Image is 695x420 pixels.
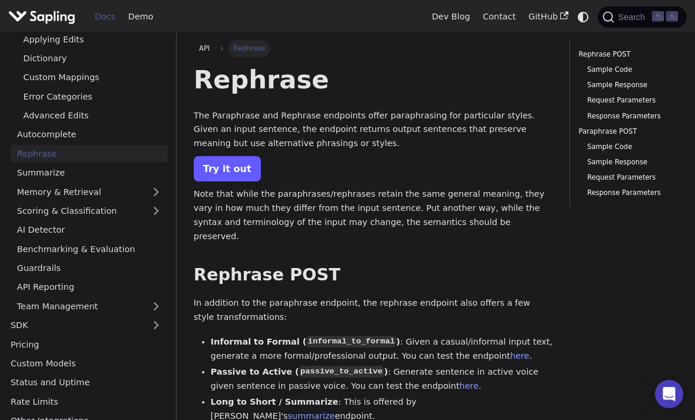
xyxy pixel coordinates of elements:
a: Rephrase [11,145,168,162]
span: Search [614,12,652,22]
a: Scoring & Classification [11,203,168,220]
a: Benchmarking & Evaluation [11,240,168,257]
h2: Rephrase POST [194,264,553,286]
p: Note that while the paraphrases/rephrases retain the same general meaning, they vary in how much ... [194,187,553,243]
a: Request Parameters [587,172,670,183]
a: API [194,40,216,57]
button: Expand sidebar category 'SDK' [144,317,168,334]
a: Dictionary [17,50,168,67]
code: passive_to_active [299,366,384,378]
div: Open Intercom Messenger [655,380,683,408]
a: Sample Code [587,64,670,75]
a: Custom Mappings [17,69,168,86]
a: Docs [88,8,122,26]
nav: Breadcrumbs [194,40,553,57]
a: Sample Code [587,141,670,153]
a: Response Parameters [587,187,670,199]
span: Rephrase [228,40,270,57]
button: Search (Command+K) [598,6,686,28]
a: GitHub [522,8,574,26]
a: AI Detector [11,221,168,239]
p: The Paraphrase and Rephrase endpoints offer paraphrasing for particular styles. Given an input se... [194,109,553,151]
a: Contact [476,8,522,26]
a: Rephrase POST [579,49,674,60]
img: Sapling.ai [8,8,75,25]
li: : Given a casual/informal input text, generate a more formal/professional output. You can test th... [211,335,553,363]
a: Demo [122,8,160,26]
a: Guardrails [11,260,168,277]
a: here [459,381,478,391]
a: Applying Edits [17,31,168,48]
h1: Rephrase [194,64,553,95]
button: Switch between dark and light mode (currently system mode) [575,8,592,25]
a: Response Parameters [587,111,670,122]
a: Team Management [11,297,168,315]
a: Try it out [194,156,261,181]
a: Rate Limits [4,393,168,410]
a: Sample Response [587,80,670,91]
code: informal_to_formal [306,336,396,348]
a: Paraphrase POST [579,126,674,137]
span: API [199,44,210,52]
a: Dev Blog [425,8,476,26]
a: API Reporting [11,279,168,296]
a: Autocomplete [11,126,168,143]
a: here [510,351,529,361]
li: : Generate sentence in active voice given sentence in passive voice. You can test the endpoint . [211,365,553,393]
a: Sapling.ai [8,8,80,25]
a: Sample Response [587,157,670,168]
a: Memory & Retrieval [11,183,168,200]
kbd: K [666,11,678,22]
p: In addition to the paraphrase endpoint, the rephrase endpoint also offers a few style transformat... [194,296,553,325]
a: Summarize [11,164,168,181]
strong: Passive to Active ( ) [211,367,388,376]
a: Error Categories [17,88,168,105]
a: Advanced Edits [17,107,168,124]
kbd: ⌘ [652,11,664,22]
strong: Long to Short / Summarize [211,397,339,406]
a: Custom Models [4,355,168,372]
a: Pricing [4,336,168,353]
a: SDK [4,317,144,334]
a: Request Parameters [587,95,670,106]
a: Status and Uptime [4,374,168,391]
strong: Informal to Formal ( ) [211,337,401,346]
